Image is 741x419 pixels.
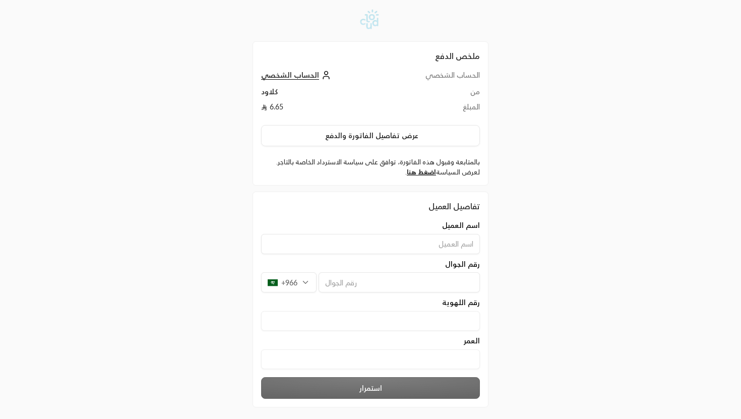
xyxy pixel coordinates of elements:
a: اضغط هنا [407,168,436,176]
td: المبلغ [386,102,480,117]
input: اسم العميل [261,234,480,254]
td: الحساب الشخصي [386,70,480,87]
label: بالمتابعة وقبول هذه الفاتورة، توافق على سياسة الاسترداد الخاصة بالتاجر. لعرض السياسة . [261,157,480,177]
td: 6.65 [261,102,386,117]
a: الحساب الشخصي [261,71,333,79]
span: العمر [464,336,480,346]
span: رقم الجوال [445,259,480,269]
h2: ملخص الدفع [261,50,480,62]
span: الحساب الشخصي [261,71,319,80]
input: رقم الجوال [319,272,480,292]
img: Company Logo [357,6,384,33]
span: اسم العميل [442,220,480,230]
div: +966 [261,272,317,292]
td: كلاود [261,87,386,102]
span: رقم اللهوية [442,297,480,308]
div: تفاصيل العميل [261,200,480,212]
td: من [386,87,480,102]
button: عرض تفاصيل الفاتورة والدفع [261,125,480,146]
